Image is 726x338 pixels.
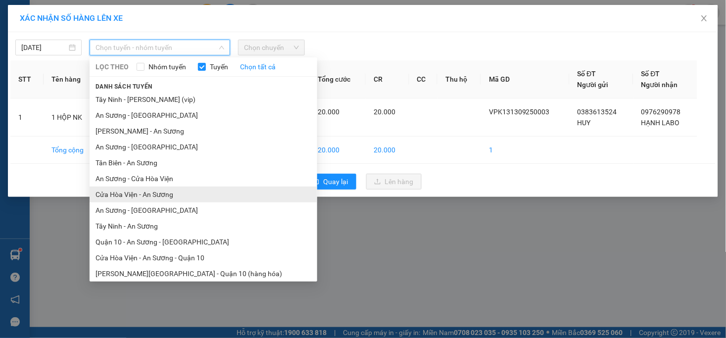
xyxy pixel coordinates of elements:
span: 20.000 [318,108,339,116]
th: Tên hàng [44,60,99,98]
li: An Sương - Cửa Hòa Viện [90,171,317,187]
a: Chọn tất cả [240,61,276,72]
span: VPK131309250003 [489,108,550,116]
span: 0976290978 [641,108,681,116]
span: 08:33:11 [DATE] [22,72,60,78]
th: STT [10,60,44,98]
li: Quận 10 - An Sương - [GEOGRAPHIC_DATA] [90,234,317,250]
li: Cửa Hòa Viện - An Sương - Quận 10 [90,250,317,266]
th: CR [366,60,409,98]
li: Cửa Hòa Viện - An Sương [90,187,317,202]
li: Tân Biên - An Sương [90,155,317,171]
span: 01 Võ Văn Truyện, KP.1, Phường 2 [78,30,136,42]
span: Tuyến [206,61,232,72]
td: Tổng cộng [44,137,99,164]
span: Số ĐT [641,70,660,78]
li: An Sương - [GEOGRAPHIC_DATA] [90,202,317,218]
li: [PERSON_NAME] - An Sương [90,123,317,139]
td: 20.000 [366,137,409,164]
button: rollbackQuay lại [305,174,356,190]
span: Nhóm tuyến [145,61,190,72]
li: [PERSON_NAME][GEOGRAPHIC_DATA] - Quận 10 (hàng hóa) [90,266,317,282]
td: 1 HỘP NK [44,98,99,137]
span: close [700,14,708,22]
button: Close [690,5,718,33]
span: [PERSON_NAME]: [3,64,107,70]
strong: ĐỒNG PHƯỚC [78,5,136,14]
span: Bến xe [GEOGRAPHIC_DATA] [78,16,133,28]
span: HẠNH LABO [641,119,680,127]
th: Mã GD [481,60,570,98]
span: LỌC THEO [96,61,129,72]
input: 13/09/2025 [21,42,67,53]
span: VPK131309250003 [49,63,107,70]
li: Tây Ninh - [PERSON_NAME] (vip) [90,92,317,107]
button: uploadLên hàng [366,174,422,190]
span: down [219,45,225,50]
th: CC [409,60,438,98]
th: Thu hộ [437,60,481,98]
li: An Sương - [GEOGRAPHIC_DATA] [90,107,317,123]
td: 1 [10,98,44,137]
li: An Sương - [GEOGRAPHIC_DATA] [90,139,317,155]
span: Chọn chuyến [244,40,298,55]
td: 20.000 [310,137,366,164]
span: Người nhận [641,81,678,89]
th: Tổng cước [310,60,366,98]
span: 20.000 [374,108,395,116]
span: HUY [578,119,591,127]
span: XÁC NHẬN SỐ HÀNG LÊN XE [20,13,123,23]
img: logo [3,6,48,49]
span: Số ĐT [578,70,596,78]
span: Chọn tuyến - nhóm tuyến [96,40,224,55]
span: Người gửi [578,81,609,89]
span: Danh sách tuyến [90,82,158,91]
span: In ngày: [3,72,60,78]
span: ----------------------------------------- [27,53,121,61]
li: Tây Ninh - An Sương [90,218,317,234]
span: Hotline: 19001152 [78,44,121,50]
td: 1 [481,137,570,164]
span: 0383613524 [578,108,617,116]
span: Quay lại [324,176,348,187]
